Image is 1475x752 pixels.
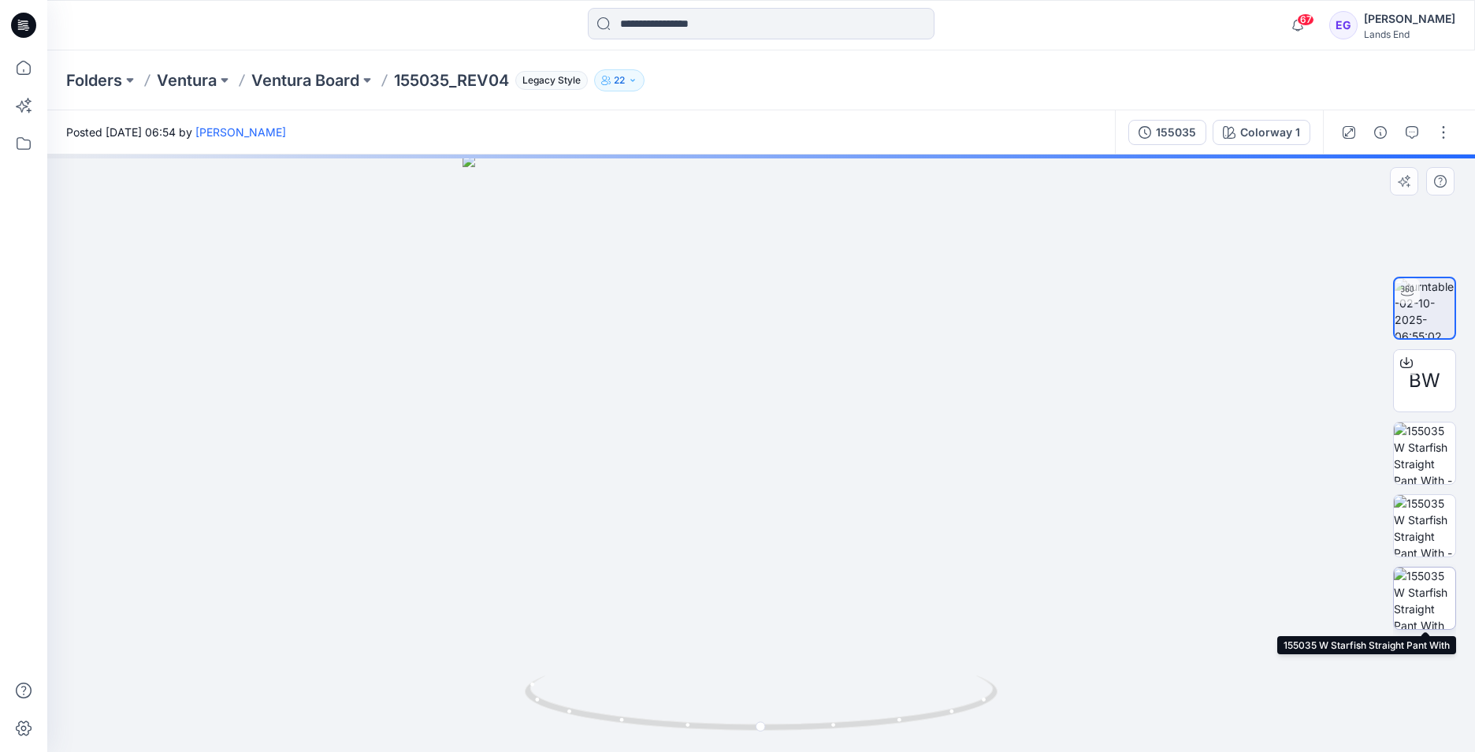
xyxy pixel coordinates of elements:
[394,69,509,91] p: 155035_REV04
[614,72,625,89] p: 22
[157,69,217,91] a: Ventura
[1394,423,1455,484] img: 155035 W Starfish Straight Pant With -Pressure
[515,71,588,90] span: Legacy Style
[1297,13,1314,26] span: 67
[251,69,359,91] a: Ventura Board
[1409,367,1440,395] span: BW
[66,69,122,91] a: Folders
[1394,568,1455,629] img: 155035 W Starfish Straight Pant With
[1364,28,1455,40] div: Lands End
[1213,120,1310,145] button: Colorway 1
[1156,124,1196,141] div: 155035
[1364,9,1455,28] div: [PERSON_NAME]
[509,69,588,91] button: Legacy Style
[195,125,286,139] a: [PERSON_NAME]
[66,124,286,140] span: Posted [DATE] 06:54 by
[1128,120,1206,145] button: 155035
[1395,278,1455,338] img: turntable-02-10-2025-06:55:02
[1240,124,1300,141] div: Colorway 1
[1368,120,1393,145] button: Details
[1329,11,1358,39] div: EG
[1394,495,1455,557] img: 155035 W Starfish Straight Pant With -Tension
[594,69,645,91] button: 22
